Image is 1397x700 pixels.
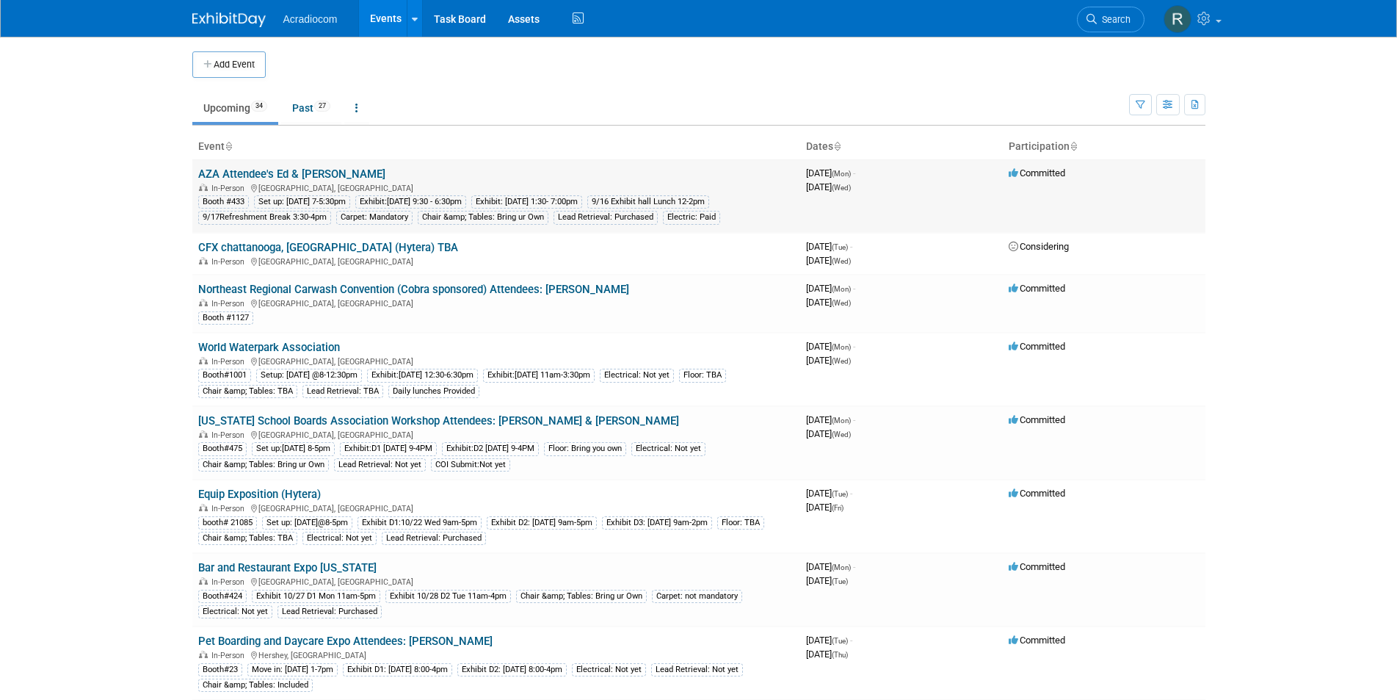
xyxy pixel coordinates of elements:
span: 34 [251,101,267,112]
a: Sort by Participation Type [1070,140,1077,152]
div: Lead Retrieval: Purchased [382,532,486,545]
div: Booth#23 [198,663,242,676]
div: [GEOGRAPHIC_DATA], [GEOGRAPHIC_DATA] [198,355,794,367]
img: In-Person Event [199,257,208,264]
span: - [850,635,852,646]
span: (Wed) [832,257,851,265]
div: Chair &amp; Tables: Included [198,679,313,692]
div: Chair &amp; Tables: Bring ur Own [418,211,548,224]
span: In-Person [211,257,249,267]
div: Electric: Paid [663,211,720,224]
a: Upcoming34 [192,94,278,122]
div: Electrical: Not yet [302,532,377,545]
span: Considering [1009,241,1069,252]
div: Electrical: Not yet [631,442,705,455]
div: booth# 21085 [198,516,257,530]
th: Event [192,134,800,159]
span: - [853,561,855,572]
a: CFX chattanooga, [GEOGRAPHIC_DATA] (Hytera) TBA [198,241,458,254]
div: [GEOGRAPHIC_DATA], [GEOGRAPHIC_DATA] [198,181,794,193]
a: Sort by Event Name [225,140,232,152]
span: - [850,488,852,499]
span: [DATE] [806,181,851,192]
div: Exhibit D1:10/22 Wed 9am-5pm [358,516,482,530]
div: 9/17Refreshment Break 3:30-4pm [198,211,331,224]
span: (Tue) [832,490,848,498]
div: Booth#424 [198,590,247,603]
img: Ronald Tralle [1164,5,1191,33]
span: In-Person [211,651,249,660]
a: [US_STATE] School Boards Association Workshop Attendees: [PERSON_NAME] & [PERSON_NAME] [198,414,679,427]
a: AZA Attendee's Ed & [PERSON_NAME] [198,167,385,181]
a: World Waterpark Association [198,341,340,354]
span: [DATE] [806,355,851,366]
span: Committed [1009,488,1065,499]
span: [DATE] [806,341,855,352]
img: In-Person Event [199,357,208,364]
div: Set up: [DATE]@8-5pm [262,516,352,530]
span: (Wed) [832,299,851,307]
span: [DATE] [806,488,852,499]
div: Exhibit:[DATE] 11am-3:30pm [483,369,595,382]
span: Committed [1009,635,1065,646]
div: Setup: [DATE] @8-12:30pm [256,369,362,382]
div: Booth #1127 [198,311,253,325]
div: Move in: [DATE] 1-7pm [247,663,338,676]
div: Exhibit D1: [DATE] 8:00-4pm [343,663,452,676]
span: (Thu) [832,651,848,659]
span: (Mon) [832,343,851,351]
span: (Wed) [832,430,851,439]
div: Exhibit 10/28 D2 Tue 11am-4pm [385,590,511,603]
span: - [853,414,855,425]
span: (Tue) [832,577,848,585]
div: Chair &amp; Tables: TBA [198,532,297,545]
span: Search [1097,14,1131,25]
div: Chair &amp; Tables: Bring ur Own [198,458,329,472]
div: Lead Retrieval: Purchased [554,211,658,224]
div: Carpet: not mandatory [652,590,742,603]
span: (Mon) [832,416,851,425]
div: Lead Retrieval: TBA [302,385,383,398]
span: (Mon) [832,170,851,178]
div: Exhibit:[DATE] 9:30 - 6:30pm [355,195,466,209]
img: In-Person Event [199,651,208,658]
div: Lead Retrieval: Not yet [651,663,743,676]
span: [DATE] [806,561,855,572]
div: Lead Retrieval: Purchased [277,605,382,618]
span: [DATE] [806,635,852,646]
span: In-Person [211,357,249,367]
div: Electrical: Not yet [572,663,646,676]
span: (Wed) [832,184,851,192]
div: Set up: [DATE] 7-5:30pm [254,195,350,209]
div: Floor: TBA [717,516,764,530]
div: Exhibit: [DATE] 1:30- 7:00pm [471,195,582,209]
th: Participation [1003,134,1205,159]
img: In-Person Event [199,430,208,438]
span: (Mon) [832,285,851,293]
div: Set up:[DATE] 8-5pm [252,442,335,455]
span: In-Person [211,184,249,193]
span: [DATE] [806,297,851,308]
div: Booth #433 [198,195,249,209]
div: Exhibit:[DATE] 12:30-6:30pm [367,369,478,382]
span: Committed [1009,414,1065,425]
div: Booth#475 [198,442,247,455]
span: In-Person [211,577,249,587]
div: 9/16 Exhibit hall Lunch 12-2pm [587,195,709,209]
div: Carpet: Mandatory [336,211,413,224]
span: [DATE] [806,255,851,266]
span: [DATE] [806,649,848,660]
div: Exhibit 10/27 D1 Mon 11am-5pm [252,590,380,603]
span: (Mon) [832,563,851,571]
div: [GEOGRAPHIC_DATA], [GEOGRAPHIC_DATA] [198,502,794,513]
span: [DATE] [806,167,855,178]
span: (Tue) [832,243,848,251]
span: - [850,241,852,252]
div: Booth#1001 [198,369,251,382]
div: Lead Retrieval: Not yet [334,458,426,472]
img: In-Person Event [199,299,208,306]
span: Committed [1009,561,1065,572]
div: Exhibit:D2 [DATE] 9-4PM [442,442,539,455]
div: Electrical: Not yet [198,605,272,618]
span: [DATE] [806,428,851,439]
